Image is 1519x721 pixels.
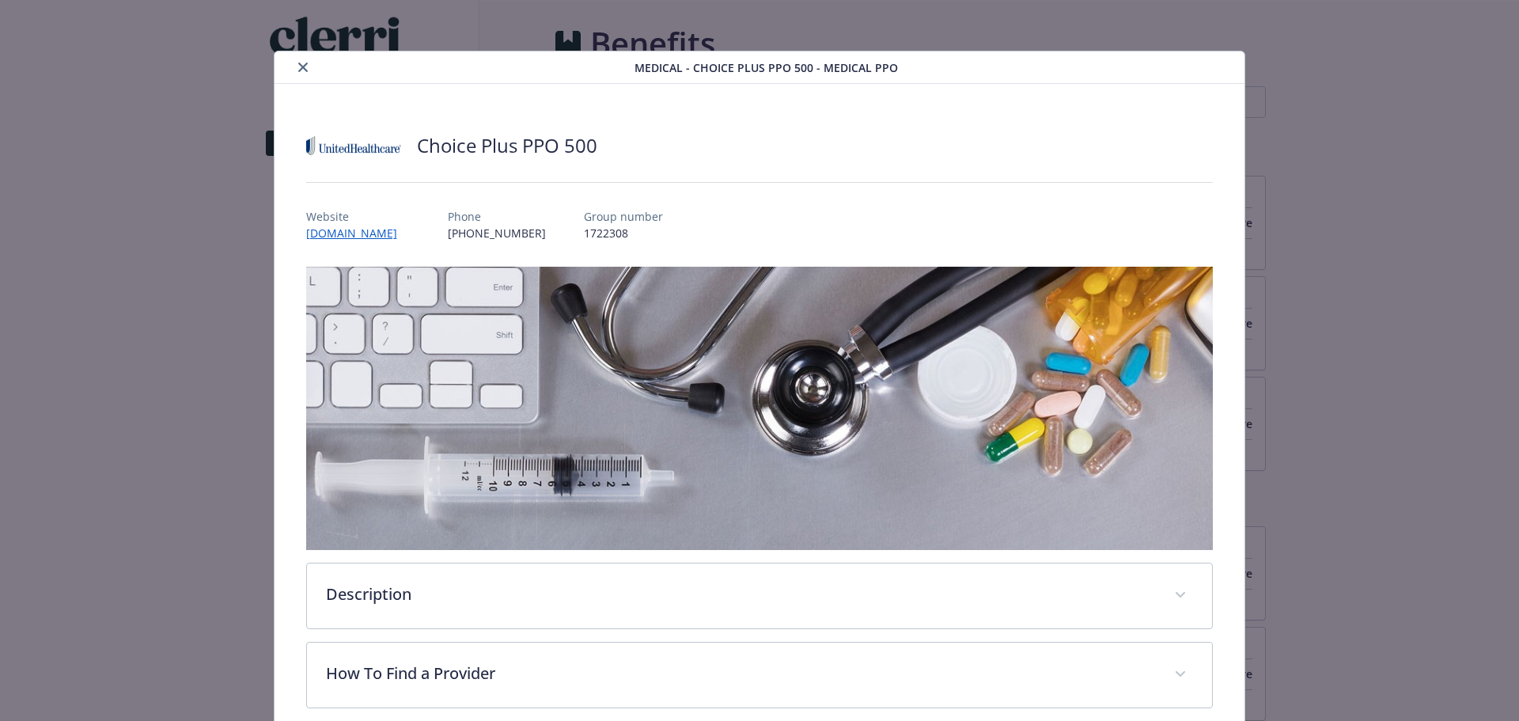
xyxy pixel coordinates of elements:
p: How To Find a Provider [326,662,1156,685]
img: banner [306,267,1214,550]
span: Medical - Choice Plus PPO 500 - Medical PPO [634,59,898,76]
p: [PHONE_NUMBER] [448,225,546,241]
p: 1722308 [584,225,663,241]
p: Description [326,582,1156,606]
div: How To Find a Provider [307,643,1213,708]
p: Group number [584,208,663,225]
h2: Choice Plus PPO 500 [417,132,597,159]
img: United Healthcare Insurance Company [306,122,401,169]
p: Website [306,208,410,225]
div: Description [307,564,1213,628]
p: Phone [448,208,546,225]
button: close [294,58,313,77]
a: [DOMAIN_NAME] [306,226,410,241]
